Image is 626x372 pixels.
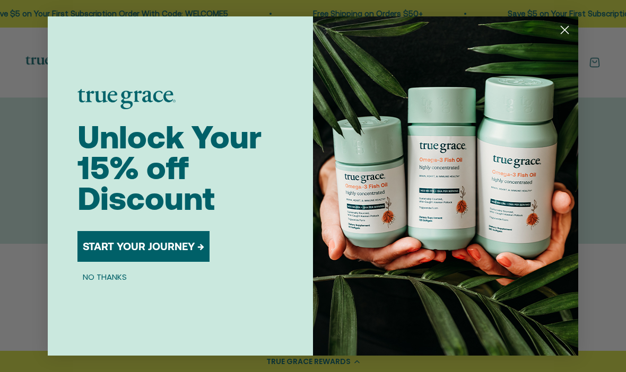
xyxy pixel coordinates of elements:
button: START YOUR JOURNEY → [77,231,210,262]
img: 098727d5-50f8-4f9b-9554-844bb8da1403.jpeg [313,16,578,356]
button: NO THANKS [77,270,132,283]
button: Close dialog [555,21,574,39]
span: Unlock Your 15% off Discount [77,119,262,217]
img: logo placeholder [77,89,176,109]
